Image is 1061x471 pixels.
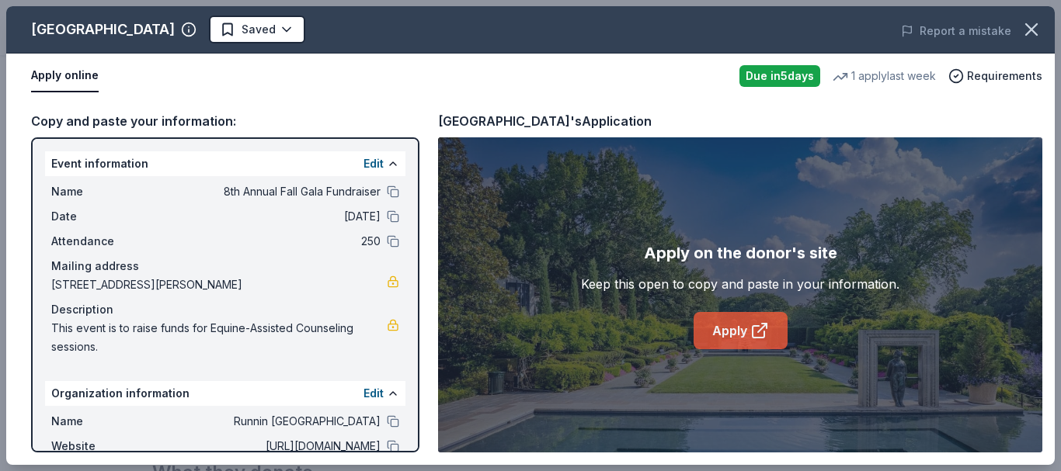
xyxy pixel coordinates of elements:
span: 250 [155,232,381,251]
button: Edit [364,384,384,403]
span: Name [51,182,155,201]
button: Apply online [31,60,99,92]
span: Website [51,437,155,455]
span: Runnin [GEOGRAPHIC_DATA] [155,412,381,431]
div: [GEOGRAPHIC_DATA] [31,17,175,42]
span: This event is to raise funds for Equine-Assisted Counseling sessions. [51,319,387,356]
span: 8th Annual Fall Gala Fundraiser [155,182,381,201]
div: 1 apply last week [833,67,936,85]
button: Saved [209,16,305,43]
span: Name [51,412,155,431]
span: Attendance [51,232,155,251]
span: Date [51,207,155,226]
span: [URL][DOMAIN_NAME] [155,437,381,455]
div: Mailing address [51,257,399,275]
div: Apply on the donor's site [644,241,837,265]
span: [STREET_ADDRESS][PERSON_NAME] [51,275,387,294]
button: Report a mistake [901,22,1011,40]
div: Due in 5 days [739,65,820,87]
div: [GEOGRAPHIC_DATA]'s Application [438,111,652,131]
a: Apply [694,312,788,349]
div: Description [51,300,399,319]
button: Requirements [948,67,1042,85]
div: Copy and paste your information: [31,111,419,131]
span: [DATE] [155,207,381,226]
div: Event information [45,151,405,176]
span: Requirements [967,67,1042,85]
span: Saved [242,20,276,39]
div: Organization information [45,381,405,406]
div: Keep this open to copy and paste in your information. [581,275,899,293]
button: Edit [364,154,384,173]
